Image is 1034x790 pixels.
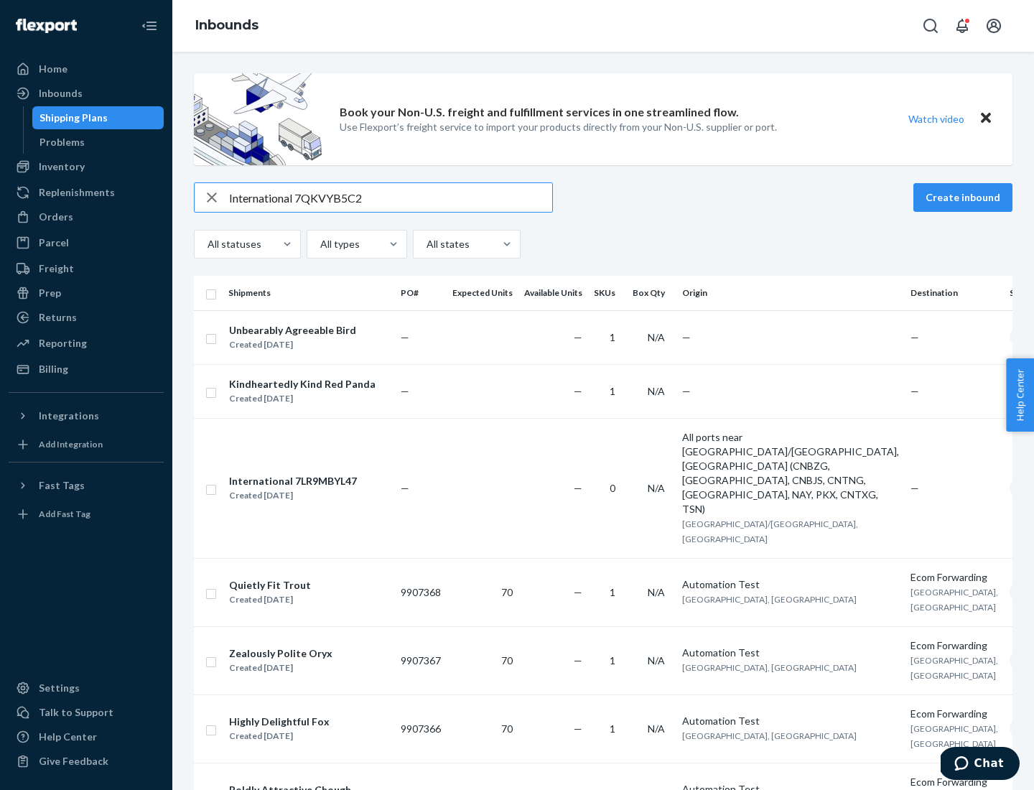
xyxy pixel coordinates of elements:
[39,508,90,520] div: Add Fast Tag
[9,306,164,329] a: Returns
[682,594,857,605] span: [GEOGRAPHIC_DATA], [GEOGRAPHIC_DATA]
[905,276,1004,310] th: Destination
[910,775,998,789] div: Ecom Forwarding
[910,587,998,613] span: [GEOGRAPHIC_DATA], [GEOGRAPHIC_DATA]
[910,331,919,343] span: —
[9,433,164,456] a: Add Integration
[401,331,409,343] span: —
[610,654,615,666] span: 1
[913,183,1012,212] button: Create inbound
[39,135,85,149] div: Problems
[682,714,899,728] div: Automation Test
[229,338,356,352] div: Created [DATE]
[229,488,357,503] div: Created [DATE]
[229,391,376,406] div: Created [DATE]
[39,111,108,125] div: Shipping Plans
[229,646,332,661] div: Zealously Polite Oryx
[574,385,582,397] span: —
[682,519,858,544] span: [GEOGRAPHIC_DATA]/[GEOGRAPHIC_DATA], [GEOGRAPHIC_DATA]
[574,331,582,343] span: —
[948,11,977,40] button: Open notifications
[610,385,615,397] span: 1
[9,231,164,254] a: Parcel
[9,701,164,724] button: Talk to Support
[9,332,164,355] a: Reporting
[39,62,67,76] div: Home
[574,482,582,494] span: —
[574,654,582,666] span: —
[910,638,998,653] div: Ecom Forwarding
[899,108,974,129] button: Watch video
[229,578,311,592] div: Quietly Fit Trout
[682,577,899,592] div: Automation Test
[229,715,330,729] div: Highly Delightful Fox
[610,482,615,494] span: 0
[395,276,447,310] th: PO#
[229,377,376,391] div: Kindheartedly Kind Red Panda
[39,730,97,744] div: Help Center
[518,276,588,310] th: Available Units
[9,57,164,80] a: Home
[648,586,665,598] span: N/A
[425,237,427,251] input: All states
[39,86,83,101] div: Inbounds
[9,474,164,497] button: Fast Tags
[229,661,332,675] div: Created [DATE]
[395,626,447,694] td: 9907367
[627,276,676,310] th: Box Qty
[682,331,691,343] span: —
[32,131,164,154] a: Problems
[682,385,691,397] span: —
[9,750,164,773] button: Give Feedback
[9,155,164,178] a: Inventory
[9,257,164,280] a: Freight
[682,730,857,741] span: [GEOGRAPHIC_DATA], [GEOGRAPHIC_DATA]
[401,385,409,397] span: —
[32,106,164,129] a: Shipping Plans
[574,722,582,735] span: —
[39,210,73,224] div: Orders
[910,482,919,494] span: —
[39,754,108,768] div: Give Feedback
[229,183,552,212] input: Search inbounds by name, destination, msku...
[401,482,409,494] span: —
[501,586,513,598] span: 70
[9,181,164,204] a: Replenishments
[682,662,857,673] span: [GEOGRAPHIC_DATA], [GEOGRAPHIC_DATA]
[395,558,447,626] td: 9907368
[39,286,61,300] div: Prep
[135,11,164,40] button: Close Navigation
[447,276,518,310] th: Expected Units
[319,237,320,251] input: All types
[16,19,77,33] img: Flexport logo
[39,185,115,200] div: Replenishments
[9,282,164,305] a: Prep
[910,707,998,721] div: Ecom Forwarding
[574,586,582,598] span: —
[610,586,615,598] span: 1
[1006,358,1034,432] button: Help Center
[9,82,164,105] a: Inbounds
[979,11,1008,40] button: Open account menu
[9,358,164,381] a: Billing
[184,5,270,47] ol: breadcrumbs
[39,438,103,450] div: Add Integration
[223,276,395,310] th: Shipments
[916,11,945,40] button: Open Search Box
[682,646,899,660] div: Automation Test
[340,104,739,121] p: Book your Non-U.S. freight and fulfillment services in one streamlined flow.
[610,331,615,343] span: 1
[229,474,357,488] div: International 7LR9MBYL47
[39,336,87,350] div: Reporting
[910,385,919,397] span: —
[910,655,998,681] span: [GEOGRAPHIC_DATA], [GEOGRAPHIC_DATA]
[39,310,77,325] div: Returns
[9,205,164,228] a: Orders
[39,409,99,423] div: Integrations
[39,362,68,376] div: Billing
[9,725,164,748] a: Help Center
[977,108,995,129] button: Close
[39,681,80,695] div: Settings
